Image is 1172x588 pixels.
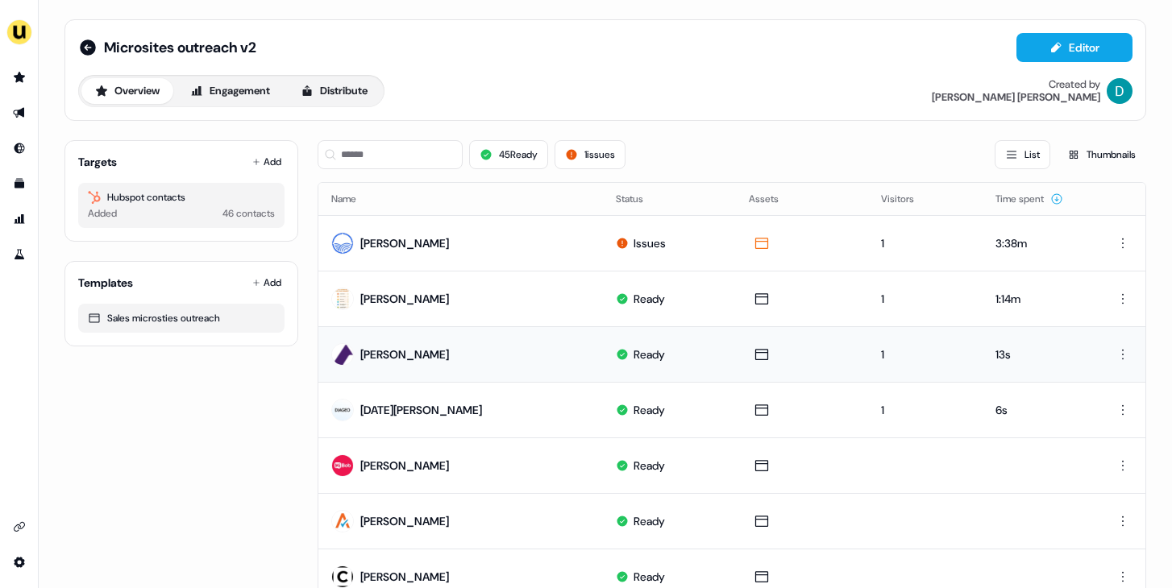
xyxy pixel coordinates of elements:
[1057,140,1146,169] button: Thumbnails
[881,346,969,362] div: 1
[6,514,32,540] a: Go to integrations
[360,513,449,529] div: [PERSON_NAME]
[736,183,869,215] th: Assets
[881,235,969,251] div: 1
[932,91,1100,104] div: [PERSON_NAME] [PERSON_NAME]
[881,291,969,307] div: 1
[995,184,1063,213] button: Time spent
[634,291,665,307] div: Ready
[881,402,969,418] div: 1
[360,402,482,418] div: [DATE][PERSON_NAME]
[88,310,275,326] div: Sales microsties outreach
[555,140,625,169] button: 1issues
[634,458,665,474] div: Ready
[995,291,1079,307] div: 1:14m
[995,140,1050,169] button: List
[881,184,933,213] button: Visitors
[222,205,275,222] div: 46 contacts
[331,184,376,213] button: Name
[1016,41,1133,58] a: Editor
[81,78,173,104] button: Overview
[634,402,665,418] div: Ready
[6,206,32,232] a: Go to attribution
[249,151,285,173] button: Add
[360,291,449,307] div: [PERSON_NAME]
[616,184,663,213] button: Status
[634,346,665,362] div: Ready
[287,78,381,104] button: Distribute
[1016,33,1133,62] button: Editor
[88,205,117,222] div: Added
[360,458,449,474] div: [PERSON_NAME]
[634,235,666,251] div: Issues
[6,171,32,197] a: Go to templates
[360,569,449,585] div: [PERSON_NAME]
[104,38,256,57] span: Microsites outreach v2
[360,235,449,251] div: [PERSON_NAME]
[634,513,665,529] div: Ready
[6,135,32,161] a: Go to Inbound
[78,275,133,291] div: Templates
[995,346,1079,362] div: 13s
[6,242,32,267] a: Go to experiments
[995,235,1079,251] div: 3:38m
[360,346,449,362] div: [PERSON_NAME]
[78,154,117,170] div: Targets
[177,78,284,104] button: Engagement
[249,271,285,294] button: Add
[1107,78,1133,104] img: David
[1049,78,1100,91] div: Created by
[634,569,665,585] div: Ready
[6,100,32,126] a: Go to outbound experience
[6,549,32,575] a: Go to integrations
[88,189,275,205] div: Hubspot contacts
[469,140,548,169] button: 45Ready
[6,64,32,90] a: Go to prospects
[995,402,1079,418] div: 6s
